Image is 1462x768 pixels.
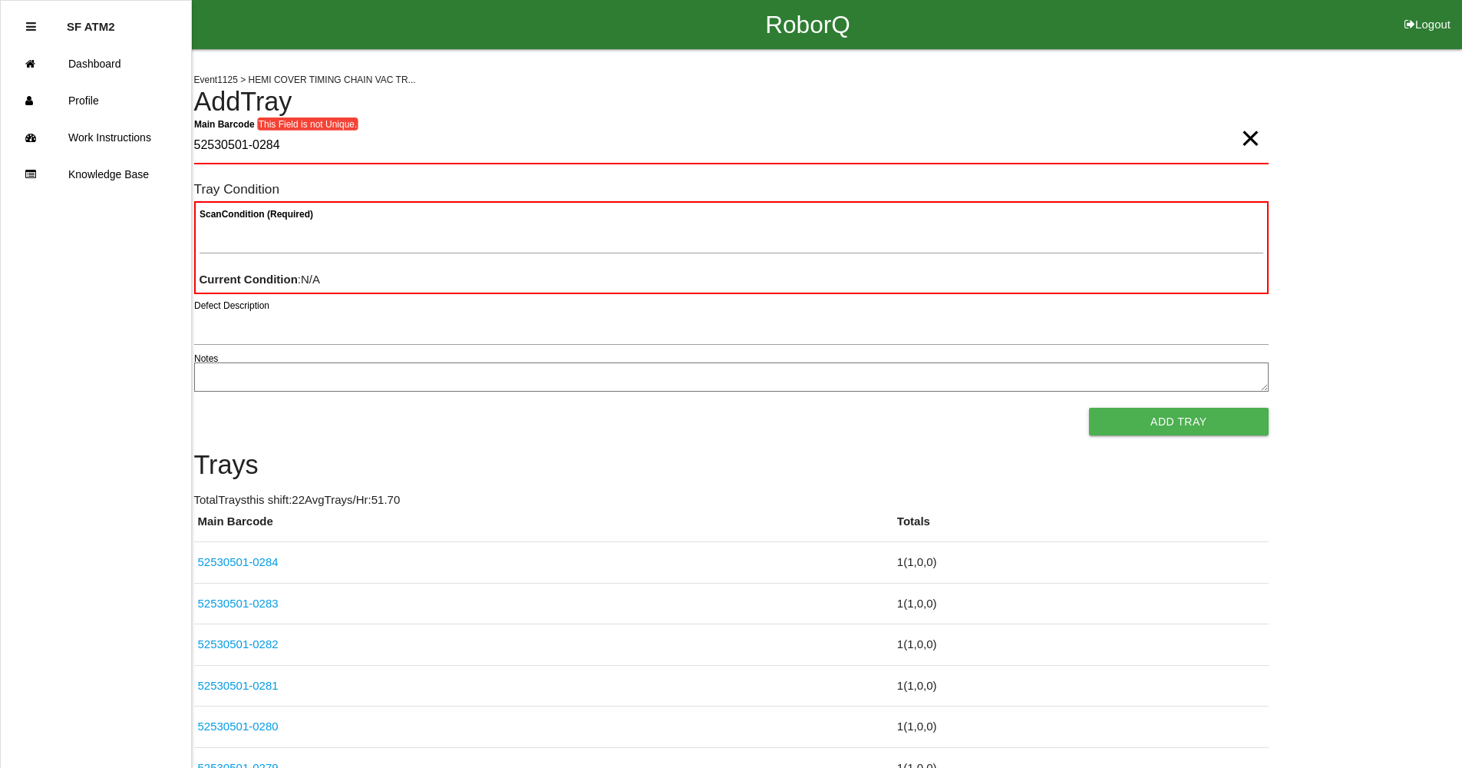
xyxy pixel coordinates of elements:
h4: Trays [194,451,1269,480]
a: 52530501-0283 [198,597,279,610]
b: Scan Condition (Required) [200,209,313,220]
span: Clear Input [1240,108,1260,138]
a: Profile [1,82,191,119]
label: Defect Description [194,299,269,313]
div: Close [26,8,36,45]
p: SF ATM2 [67,8,115,33]
button: Add Tray [1089,408,1268,435]
p: Total Trays this shift: 22 Avg Trays /Hr: 51.70 [194,492,1269,509]
input: Required [194,128,1269,164]
td: 1 ( 1 , 0 , 0 ) [893,542,1269,584]
a: 52530501-0281 [198,679,279,692]
td: 1 ( 1 , 0 , 0 ) [893,583,1269,624]
th: Totals [893,513,1269,542]
b: Main Barcode [194,118,255,129]
th: Main Barcode [194,513,893,542]
label: Notes [194,352,218,366]
td: 1 ( 1 , 0 , 0 ) [893,665,1269,707]
h4: Add Tray [194,88,1269,117]
span: : N/A [200,273,321,286]
a: Dashboard [1,45,191,82]
span: This Field is not Unique. [257,118,358,131]
td: 1 ( 1 , 0 , 0 ) [893,707,1269,748]
a: Work Instructions [1,119,191,156]
a: 52530501-0282 [198,637,279,650]
a: 52530501-0284 [198,555,279,568]
a: Knowledge Base [1,156,191,193]
h6: Tray Condition [194,182,1269,197]
span: Event 1125 > HEMI COVER TIMING CHAIN VAC TR... [194,74,416,85]
b: Current Condition [200,273,298,286]
a: 52530501-0280 [198,720,279,733]
td: 1 ( 1 , 0 , 0 ) [893,624,1269,666]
